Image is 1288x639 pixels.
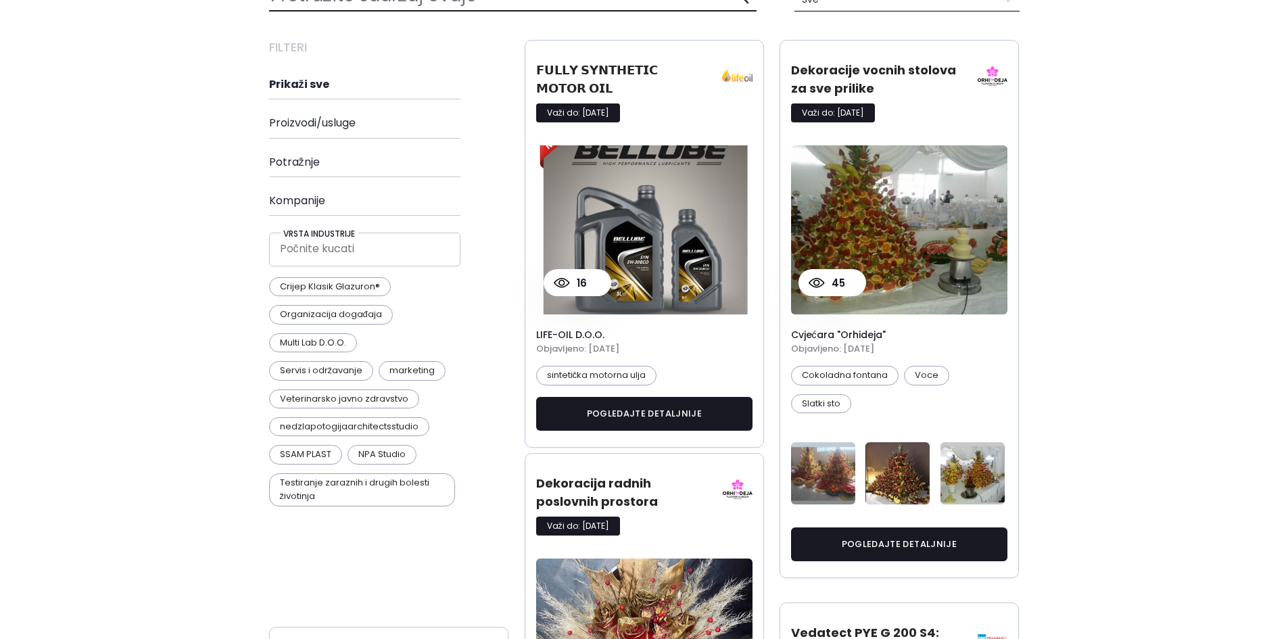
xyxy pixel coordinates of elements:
[554,278,570,288] img: view count
[536,329,753,341] h4: LIFE-OIL d.o.o.
[791,145,1008,314] img: product card
[825,275,845,291] p: 45
[536,61,710,97] h3: 𝗙𝗨𝗟𝗟𝗬 𝗦𝗬𝗡𝗧𝗛𝗘𝗧𝗜𝗖 𝗠𝗢𝗧𝗢𝗥 𝗢𝗜𝗟
[269,156,509,168] h4: Potražnje
[269,305,393,324] p: Organizacija događaja
[791,394,851,413] p: Slatki sto
[536,474,710,511] h3: Dekoracija radnih poslovnih prostora
[269,333,357,352] p: Multi Lab D.O.O.
[269,277,391,296] p: Crijep Klasik Glazuron®
[536,517,620,536] p: Važi do: [DATE]
[536,397,753,431] button: pogledajte detaljnije
[269,473,456,506] p: Testiranje zaraznih i drugih bolesti životinja
[791,527,1008,561] button: pogledajte detaljnije
[536,103,620,122] p: Važi do: [DATE]
[791,329,1008,341] h4: Cvjećara "Orhideja"
[269,116,509,129] h4: Proizvodi/usluge
[536,366,657,385] p: sintetička motorna ulja
[791,103,875,122] p: Važi do: [DATE]
[348,445,416,464] p: NPA Studio
[269,40,509,55] h3: Filteri
[269,194,509,207] h4: Kompanije
[269,445,342,464] p: SSAM PLAST
[536,145,753,314] img: product card
[904,366,949,385] p: Voce
[269,361,374,380] p: Servis i održavanje
[791,366,899,385] p: Cokoladna fontana
[865,442,930,504] img: Error
[269,78,509,91] h4: Prikaži sve
[379,361,446,380] p: marketing
[940,442,1005,504] img: Error
[570,275,587,291] p: 16
[791,442,855,504] img: Error
[809,278,825,288] img: view count
[281,229,358,239] h5: Vrsta industrije
[269,389,419,408] p: Veterinarsko javno zdravstvo
[536,342,753,356] h5: Objavljeno: [DATE]
[791,61,965,97] h3: Dekoracije vocnih stolova za sve prilike
[269,417,429,436] p: nedzlapotogijaarchitectsstudio
[791,342,1008,356] h5: Objavljeno: [DATE]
